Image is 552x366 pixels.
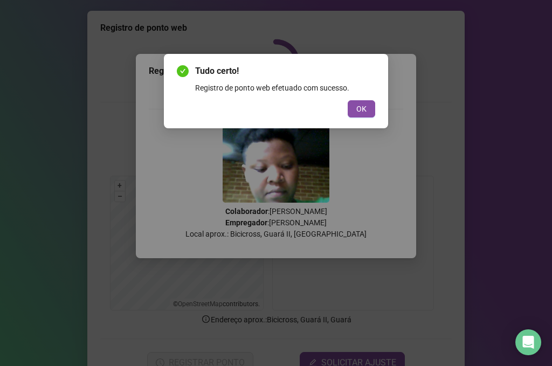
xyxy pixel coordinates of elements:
span: OK [356,103,367,115]
span: Tudo certo! [195,65,375,78]
span: check-circle [177,65,189,77]
div: Open Intercom Messenger [515,329,541,355]
div: Registro de ponto web efetuado com sucesso. [195,82,375,94]
button: OK [348,100,375,118]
